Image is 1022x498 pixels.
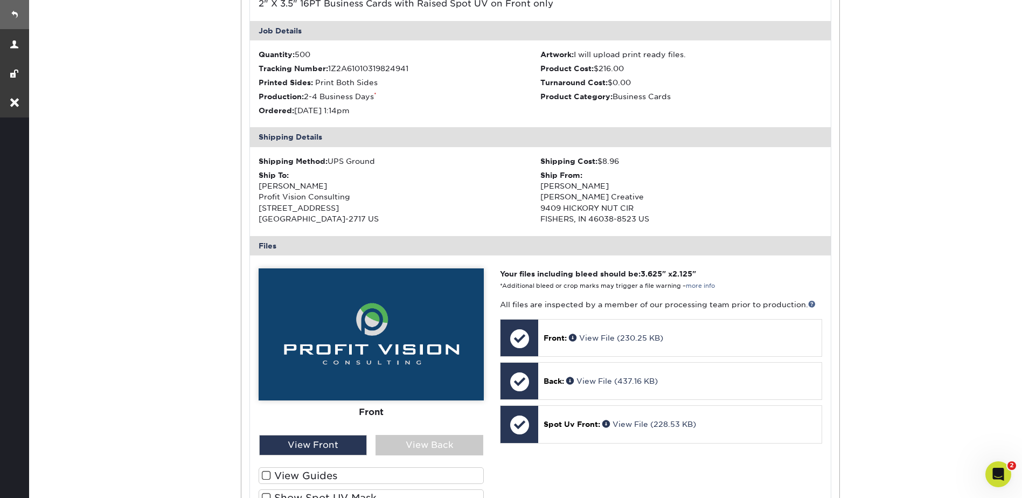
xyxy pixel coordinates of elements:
[544,420,600,428] span: Spot Uv Front:
[686,282,715,289] a: more info
[540,63,822,74] li: $216.00
[259,157,328,165] strong: Shipping Method:
[540,78,608,87] strong: Turnaround Cost:
[540,171,582,179] strong: Ship From:
[544,377,564,385] span: Back:
[540,156,822,167] div: $8.96
[376,435,483,455] div: View Back
[259,467,484,484] label: View Guides
[1007,461,1016,470] span: 2
[259,78,313,87] strong: Printed Sides:
[259,435,367,455] div: View Front
[259,92,304,101] strong: Production:
[500,282,715,289] small: *Additional bleed or crop marks may trigger a file warning –
[250,21,831,40] div: Job Details
[259,49,540,60] li: 500
[500,269,696,278] strong: Your files including bleed should be: " x "
[544,334,567,342] span: Front:
[540,64,594,73] strong: Product Cost:
[259,156,540,167] div: UPS Ground
[985,461,1011,487] iframe: Intercom live chat
[259,106,294,115] strong: Ordered:
[566,377,658,385] a: View File (437.16 KB)
[569,334,663,342] a: View File (230.25 KB)
[500,299,822,310] p: All files are inspected by a member of our processing team prior to production.
[259,171,289,179] strong: Ship To:
[540,157,597,165] strong: Shipping Cost:
[540,170,822,225] div: [PERSON_NAME] [PERSON_NAME] Creative 9409 HICKORY NUT CIR FISHERS, IN 46038-8523 US
[540,91,822,102] li: Business Cards
[259,400,484,424] div: Front
[259,50,295,59] strong: Quantity:
[641,269,662,278] span: 3.625
[259,91,540,102] li: 2-4 Business Days
[672,269,692,278] span: 2.125
[540,92,613,101] strong: Product Category:
[259,105,540,116] li: [DATE] 1:14pm
[250,236,831,255] div: Files
[259,64,328,73] strong: Tracking Number:
[250,127,831,147] div: Shipping Details
[540,50,574,59] strong: Artwork:
[540,49,822,60] li: I will upload print ready files.
[328,64,408,73] span: 1Z2A61010319824941
[540,77,822,88] li: $0.00
[259,170,540,225] div: [PERSON_NAME] Profit Vision Consulting [STREET_ADDRESS] [GEOGRAPHIC_DATA]-2717 US
[315,78,378,87] span: Print Both Sides
[602,420,696,428] a: View File (228.53 KB)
